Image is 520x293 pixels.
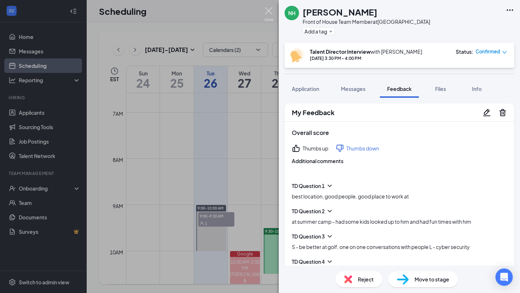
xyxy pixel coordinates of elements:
[456,48,473,55] div: Status :
[341,86,365,92] span: Messages
[292,144,300,153] svg: ThumbsUp
[358,275,374,283] span: Reject
[472,86,482,92] span: Info
[292,157,507,165] span: Additional comments
[292,258,325,265] div: TD Question 4
[415,275,449,283] span: Move to stage
[335,144,344,153] svg: ThumbsDown
[326,233,333,240] svg: ChevronDown
[346,145,379,152] div: Thumbs down
[310,48,422,55] div: with [PERSON_NAME]
[329,29,333,34] svg: Plus
[495,268,513,286] div: Open Intercom Messenger
[498,108,507,117] svg: Trash
[303,18,430,25] div: Front of House Team Member at [GEOGRAPHIC_DATA]
[326,182,333,189] svg: ChevronDown
[292,233,325,240] div: TD Question 3
[292,129,507,137] h3: Overall score
[288,9,295,17] div: NH
[292,218,471,225] span: at summer camp - had some kids looked up to him and had fun times with him
[326,207,333,215] svg: ChevronDown
[303,145,328,152] div: Thumbs up
[476,48,500,55] span: Confirmed
[292,207,325,215] div: TD Question 2
[310,48,370,55] b: Talent Director Interview
[326,258,333,265] svg: ChevronDown
[502,50,507,55] span: down
[292,86,319,92] span: Application
[303,27,335,35] button: PlusAdd a tag
[435,86,446,92] span: Files
[292,182,325,189] div: TD Question 1
[482,108,491,117] svg: Pencil
[292,244,470,250] span: S - be better at golf, one on one conversations with people L - cyber security
[292,193,409,200] span: best location, good people, good place to work at
[506,6,514,14] svg: Ellipses
[292,108,334,117] h2: My Feedback
[303,6,377,18] h1: [PERSON_NAME]
[310,55,422,61] div: [DATE] 3:30 PM - 4:00 PM
[387,86,412,92] span: Feedback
